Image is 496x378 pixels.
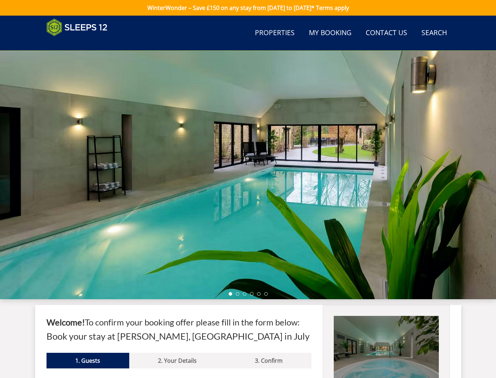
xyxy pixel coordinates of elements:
a: Contact Us [363,25,410,41]
a: 2. Your Details [129,353,226,368]
a: Properties [252,25,298,41]
a: Search [419,25,450,41]
h3: To confirm your booking offer please fill in the form below: [47,318,312,327]
a: My Booking [306,25,354,41]
img: Sleeps 12 [47,18,108,36]
h2: Book your stay at [PERSON_NAME], [GEOGRAPHIC_DATA] in July [47,331,312,341]
a: 3. Confirm [226,353,311,368]
strong: Welcome! [47,317,85,327]
iframe: Customer reviews powered by Trustpilot [43,40,118,46]
a: 1. Guests [47,353,129,368]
